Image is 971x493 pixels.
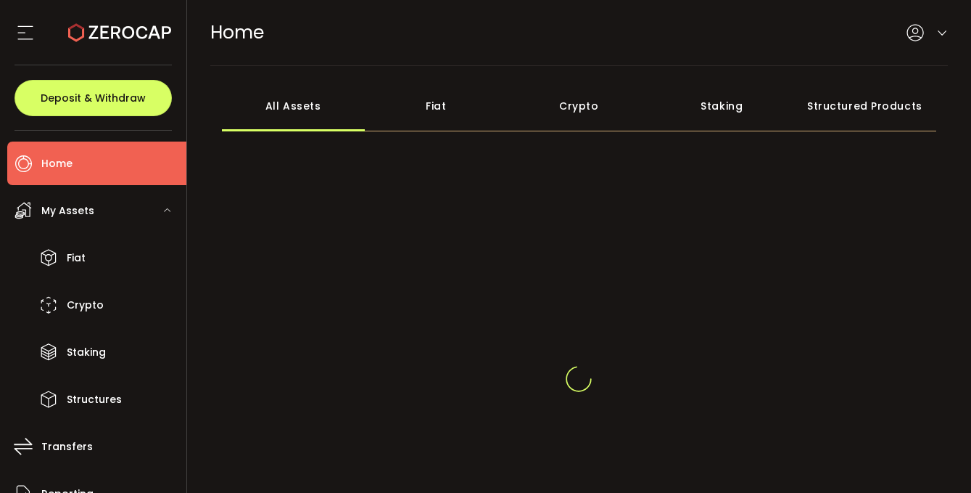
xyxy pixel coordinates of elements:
[41,436,93,457] span: Transfers
[650,81,793,131] div: Staking
[222,81,365,131] div: All Assets
[67,295,104,316] span: Crypto
[67,389,122,410] span: Structures
[67,248,86,269] span: Fiat
[365,81,508,131] div: Fiat
[210,20,264,45] span: Home
[41,200,94,221] span: My Assets
[508,81,650,131] div: Crypto
[15,80,172,116] button: Deposit & Withdraw
[67,342,106,363] span: Staking
[793,81,936,131] div: Structured Products
[41,93,146,103] span: Deposit & Withdraw
[41,153,73,174] span: Home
